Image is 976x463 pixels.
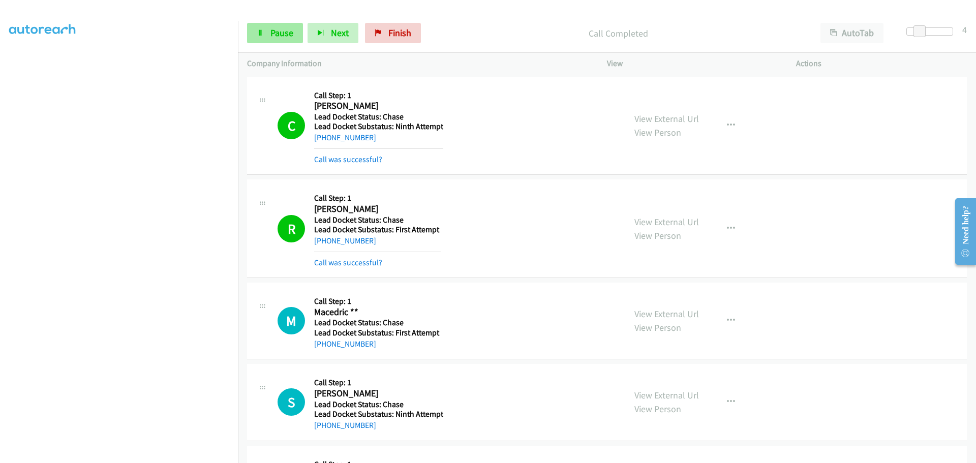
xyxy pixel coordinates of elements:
button: Next [308,23,358,43]
a: [PHONE_NUMBER] [314,420,376,430]
a: View Person [634,230,681,241]
h1: C [278,112,305,139]
a: Call was successful? [314,258,382,267]
h1: S [278,388,305,416]
div: 4 [962,23,967,37]
h5: Lead Docket Status: Chase [314,399,443,410]
a: View External Url [634,216,699,228]
h2: [PERSON_NAME] [314,100,441,112]
h5: Lead Docket Status: Chase [314,112,443,122]
span: Pause [270,27,293,39]
p: Call Completed [435,26,802,40]
a: [PHONE_NUMBER] [314,133,376,142]
div: The call is yet to be attempted [278,307,305,334]
a: Finish [365,23,421,43]
a: [PHONE_NUMBER] [314,236,376,245]
p: View [607,57,778,70]
h5: Lead Docket Status: Chase [314,215,441,225]
p: Actions [796,57,967,70]
h5: Lead Docket Substatus: Ninth Attempt [314,121,443,132]
span: Next [331,27,349,39]
a: View Person [634,322,681,333]
h5: Call Step: 1 [314,378,443,388]
span: Finish [388,27,411,39]
h5: Call Step: 1 [314,90,443,101]
h5: Call Step: 1 [314,296,441,306]
h5: Lead Docket Substatus: First Attempt [314,328,441,338]
a: View External Url [634,113,699,125]
h2: Macedric ** [314,306,441,318]
iframe: Resource Center [947,191,976,272]
h5: Lead Docket Status: Chase [314,318,441,328]
a: View Person [634,403,681,415]
a: [PHONE_NUMBER] [314,339,376,349]
h2: [PERSON_NAME] [314,203,441,215]
a: Pause [247,23,303,43]
h5: Call Step: 1 [314,193,441,203]
a: Call was successful? [314,155,382,164]
a: View Person [634,127,681,138]
h5: Lead Docket Substatus: Ninth Attempt [314,409,443,419]
p: Company Information [247,57,589,70]
h1: M [278,307,305,334]
h5: Lead Docket Substatus: First Attempt [314,225,441,235]
h2: [PERSON_NAME] [314,388,441,399]
a: View External Url [634,389,699,401]
h1: R [278,215,305,242]
div: The call is yet to be attempted [278,388,305,416]
a: View External Url [634,308,699,320]
button: AutoTab [820,23,883,43]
